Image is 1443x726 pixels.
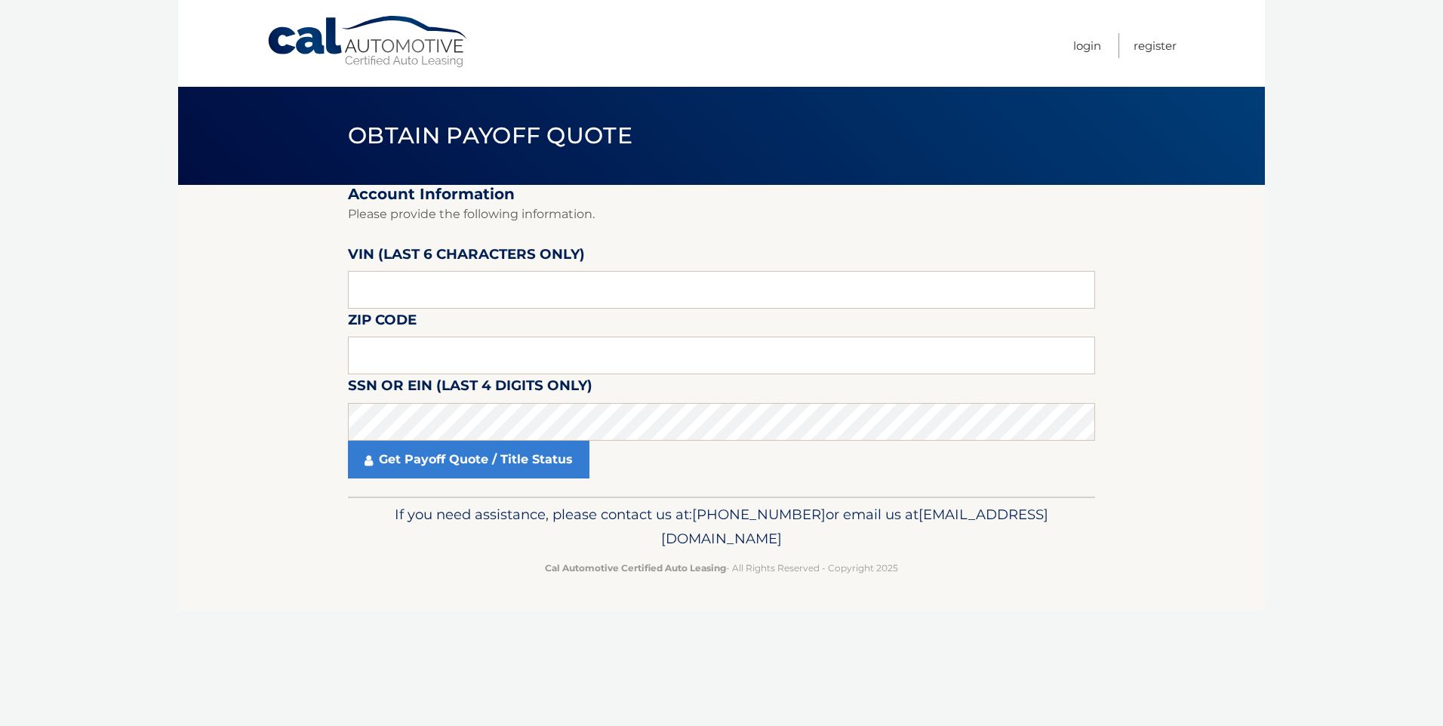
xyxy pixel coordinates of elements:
p: - All Rights Reserved - Copyright 2025 [358,560,1085,576]
h2: Account Information [348,185,1095,204]
a: Register [1134,33,1177,58]
label: Zip Code [348,309,417,337]
a: Login [1073,33,1101,58]
span: Obtain Payoff Quote [348,122,632,149]
span: [PHONE_NUMBER] [692,506,826,523]
p: Please provide the following information. [348,204,1095,225]
label: VIN (last 6 characters only) [348,243,585,271]
a: Get Payoff Quote / Title Status [348,441,589,478]
label: SSN or EIN (last 4 digits only) [348,374,592,402]
p: If you need assistance, please contact us at: or email us at [358,503,1085,551]
strong: Cal Automotive Certified Auto Leasing [545,562,726,574]
a: Cal Automotive [266,15,470,69]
